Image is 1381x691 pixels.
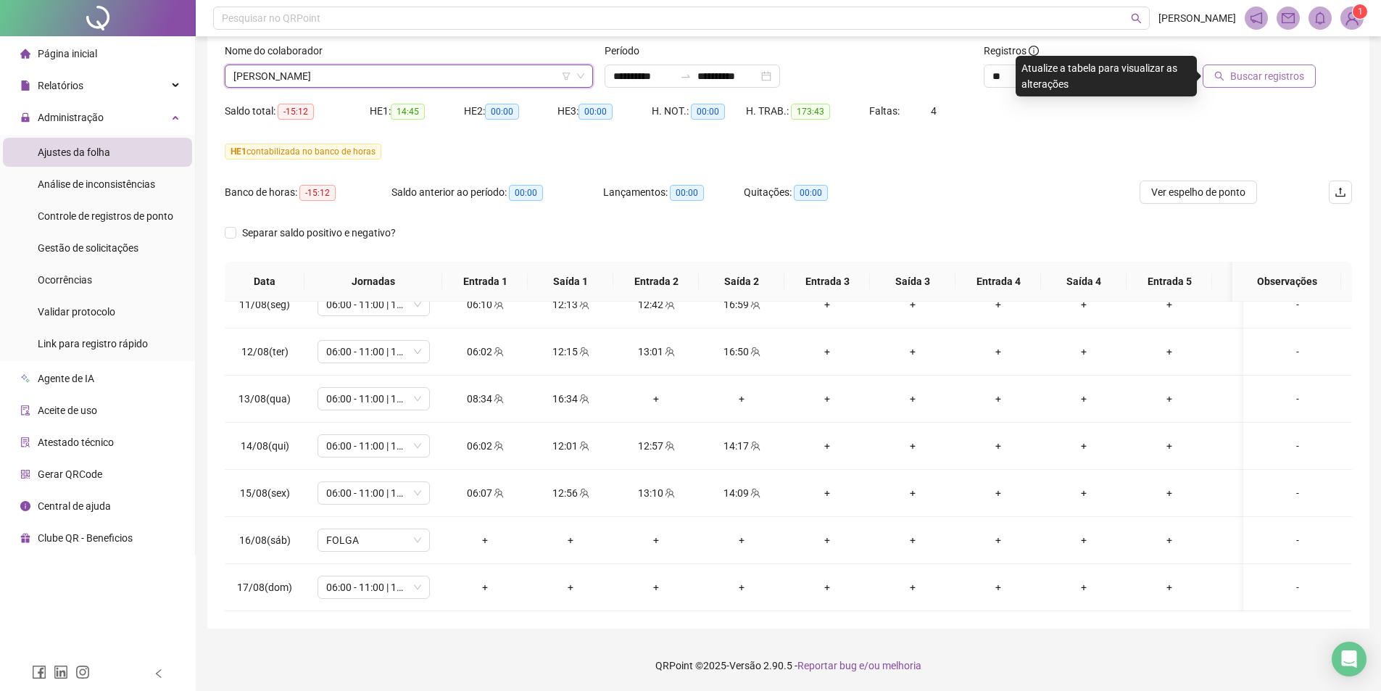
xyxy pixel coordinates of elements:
[239,299,290,310] span: 11/08(seg)
[485,104,519,120] span: 00:00
[625,532,687,548] div: +
[710,391,773,407] div: +
[749,488,760,498] span: team
[1341,7,1363,29] img: 82424
[1053,579,1115,595] div: +
[241,346,289,357] span: 12/08(ter)
[38,48,97,59] span: Página inicial
[746,103,869,120] div: H. TRAB.:
[1138,297,1200,313] div: +
[710,297,773,313] div: 16:59
[326,482,421,504] span: 06:00 - 11:00 | 12:00 - 14:32
[931,105,937,117] span: 4
[1282,12,1295,25] span: mail
[625,297,687,313] div: 12:42
[791,104,830,120] span: 173:43
[796,297,858,313] div: +
[391,104,425,120] span: 14:45
[1212,262,1298,302] th: Saída 5
[38,274,92,286] span: Ocorrências
[1138,485,1200,501] div: +
[20,501,30,511] span: info-circle
[1230,68,1304,84] span: Buscar registros
[1029,46,1039,56] span: info-circle
[38,242,138,254] span: Gestão de solicitações
[20,437,30,447] span: solution
[578,104,613,120] span: 00:00
[680,70,692,82] span: to
[967,579,1029,595] div: +
[870,262,955,302] th: Saída 3
[1244,273,1330,289] span: Observações
[492,299,504,310] span: team
[744,184,884,201] div: Quitações:
[20,112,30,123] span: lock
[749,347,760,357] span: team
[492,441,504,451] span: team
[1232,262,1341,302] th: Observações
[663,299,675,310] span: team
[539,438,602,454] div: 12:01
[539,485,602,501] div: 12:56
[1151,184,1245,200] span: Ver espelho de ponto
[1053,438,1115,454] div: +
[1053,532,1115,548] div: +
[576,72,585,80] span: down
[1131,13,1142,24] span: search
[578,441,589,451] span: team
[38,112,104,123] span: Administração
[231,146,246,157] span: HE 1
[492,488,504,498] span: team
[539,344,602,360] div: 12:15
[955,262,1041,302] th: Entrada 4
[304,262,442,302] th: Jornadas
[625,438,687,454] div: 12:57
[1224,579,1286,595] div: +
[1203,65,1316,88] button: Buscar registros
[1224,532,1286,548] div: +
[154,669,164,679] span: left
[796,532,858,548] div: +
[578,488,589,498] span: team
[38,338,148,349] span: Link para registro rápido
[796,391,858,407] div: +
[882,438,944,454] div: +
[1353,4,1367,19] sup: Atualize o seu contato no menu Meus Dados
[1332,642,1367,676] div: Open Intercom Messenger
[1335,186,1346,198] span: upload
[882,297,944,313] div: +
[509,185,543,201] span: 00:00
[882,532,944,548] div: +
[20,405,30,415] span: audit
[326,435,421,457] span: 06:00 - 11:00 | 12:00 - 14:32
[796,438,858,454] div: +
[240,487,290,499] span: 15/08(sex)
[967,485,1029,501] div: +
[663,347,675,357] span: team
[796,485,858,501] div: +
[882,579,944,595] div: +
[1255,344,1340,360] div: -
[326,341,421,363] span: 06:00 - 11:00 | 12:00 - 14:32
[1224,485,1286,501] div: +
[454,532,516,548] div: +
[32,665,46,679] span: facebook
[75,665,90,679] span: instagram
[236,225,402,241] span: Separar saldo positivo e negativo?
[233,65,584,87] span: ELIANA DOS SANTOS SILVA
[38,405,97,416] span: Aceite de uso
[225,262,304,302] th: Data
[663,488,675,498] span: team
[38,178,155,190] span: Análise de inconsistências
[749,441,760,451] span: team
[1053,297,1115,313] div: +
[557,103,652,120] div: HE 3:
[464,103,558,120] div: HE 2:
[1127,262,1212,302] th: Entrada 5
[1224,344,1286,360] div: +
[196,640,1381,691] footer: QRPoint © 2025 - 2.90.5 -
[625,391,687,407] div: +
[1016,56,1197,96] div: Atualize a tabela para visualizar as alterações
[1140,181,1257,204] button: Ver espelho de ponto
[1138,438,1200,454] div: +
